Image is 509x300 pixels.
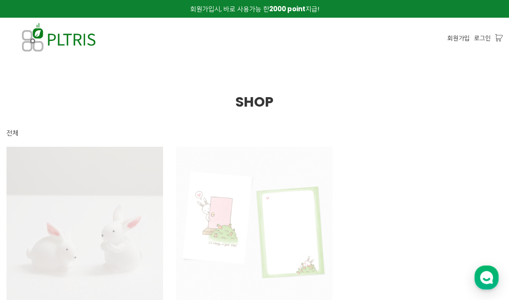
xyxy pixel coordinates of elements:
span: 회원가입시, 바로 사용가능 한 지급! [190,4,319,13]
strong: 2000 point [269,4,305,13]
div: 전체 [6,128,19,138]
a: 회원가입 [447,33,470,43]
span: SHOP [236,92,273,111]
a: 로그인 [474,33,491,43]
